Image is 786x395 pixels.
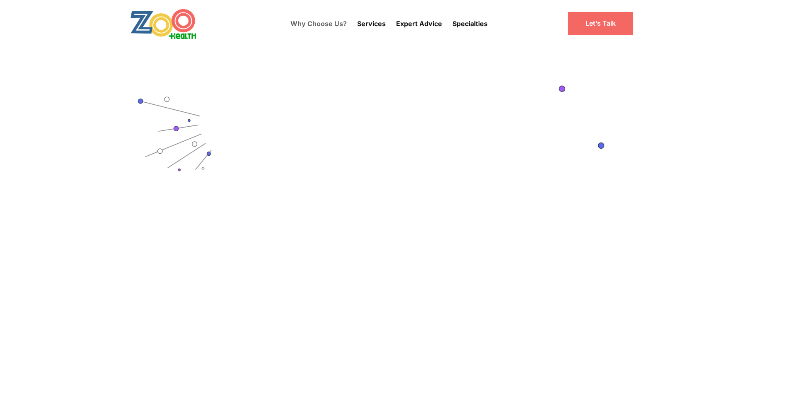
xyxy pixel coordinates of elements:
div: Specialties [452,6,488,41]
p: Services [357,19,386,29]
div: Services [357,6,386,41]
a: home [130,8,219,39]
p: Expert Advice [396,19,442,29]
div: Expert Advice [396,6,442,41]
a: Let’s Talk [567,11,634,36]
a: Why Choose Us? [290,12,347,35]
a: Expert Advice [396,14,442,33]
a: Specialties [452,19,488,28]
